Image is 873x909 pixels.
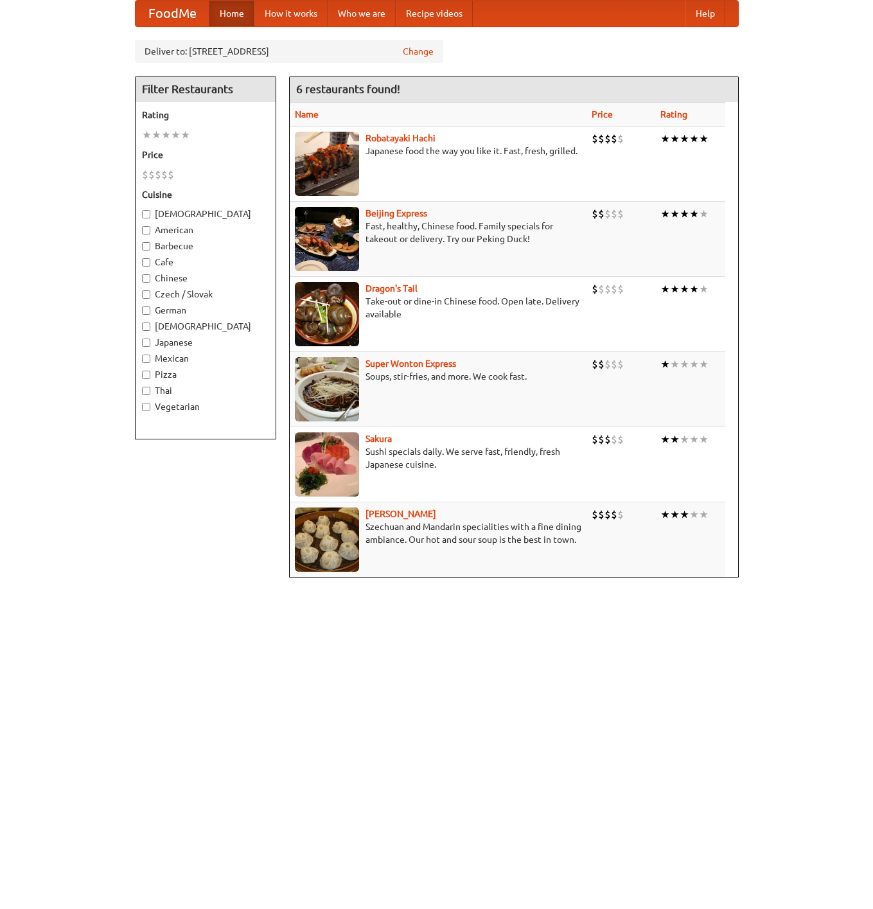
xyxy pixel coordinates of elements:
[689,132,699,146] li: ★
[152,128,161,142] li: ★
[660,432,670,446] li: ★
[366,283,418,294] a: Dragon's Tail
[142,339,150,347] input: Japanese
[295,295,582,321] p: Take-out or dine-in Chinese food. Open late. Delivery available
[142,368,269,381] label: Pizza
[142,352,269,365] label: Mexican
[611,282,617,296] li: $
[660,507,670,522] li: ★
[670,507,680,522] li: ★
[670,207,680,221] li: ★
[689,282,699,296] li: ★
[142,336,269,349] label: Japanese
[366,434,392,444] b: Sakura
[699,507,709,522] li: ★
[689,357,699,371] li: ★
[295,507,359,572] img: shandong.jpg
[142,226,150,234] input: American
[295,109,319,119] a: Name
[598,432,604,446] li: $
[617,132,624,146] li: $
[136,76,276,102] h4: Filter Restaurants
[617,282,624,296] li: $
[366,133,436,143] a: Robatayaki Hachi
[617,357,624,371] li: $
[592,132,598,146] li: $
[592,109,613,119] a: Price
[396,1,473,26] a: Recipe videos
[142,188,269,201] h5: Cuisine
[689,432,699,446] li: ★
[699,432,709,446] li: ★
[699,207,709,221] li: ★
[689,507,699,522] li: ★
[366,208,427,218] a: Beijing Express
[592,357,598,371] li: $
[142,242,150,251] input: Barbecue
[660,109,687,119] a: Rating
[171,128,181,142] li: ★
[604,357,611,371] li: $
[611,432,617,446] li: $
[366,358,456,369] a: Super Wonton Express
[142,240,269,252] label: Barbecue
[680,432,689,446] li: ★
[699,357,709,371] li: ★
[142,371,150,379] input: Pizza
[660,357,670,371] li: ★
[142,224,269,236] label: American
[295,445,582,471] p: Sushi specials daily. We serve fast, friendly, fresh Japanese cuisine.
[689,207,699,221] li: ★
[142,387,150,395] input: Thai
[142,258,150,267] input: Cafe
[142,207,269,220] label: [DEMOGRAPHIC_DATA]
[142,109,269,121] h5: Rating
[604,282,611,296] li: $
[611,357,617,371] li: $
[296,83,400,95] ng-pluralize: 6 restaurants found!
[598,282,604,296] li: $
[617,507,624,522] li: $
[142,274,150,283] input: Chinese
[295,132,359,196] img: robatayaki.jpg
[209,1,254,26] a: Home
[592,207,598,221] li: $
[611,507,617,522] li: $
[592,282,598,296] li: $
[161,168,168,182] li: $
[168,168,174,182] li: $
[161,128,171,142] li: ★
[611,132,617,146] li: $
[142,306,150,315] input: German
[598,357,604,371] li: $
[136,1,209,26] a: FoodMe
[660,282,670,296] li: ★
[295,520,582,546] p: Szechuan and Mandarin specialities with a fine dining ambiance. Our hot and sour soup is the best...
[155,168,161,182] li: $
[142,320,269,333] label: [DEMOGRAPHIC_DATA]
[142,355,150,363] input: Mexican
[680,507,689,522] li: ★
[604,507,611,522] li: $
[142,288,269,301] label: Czech / Slovak
[604,432,611,446] li: $
[670,282,680,296] li: ★
[142,384,269,397] label: Thai
[142,256,269,269] label: Cafe
[181,128,190,142] li: ★
[592,507,598,522] li: $
[366,509,436,519] a: [PERSON_NAME]
[617,207,624,221] li: $
[142,400,269,413] label: Vegetarian
[670,132,680,146] li: ★
[295,432,359,497] img: sakura.jpg
[611,207,617,221] li: $
[142,322,150,331] input: [DEMOGRAPHIC_DATA]
[142,272,269,285] label: Chinese
[604,132,611,146] li: $
[254,1,328,26] a: How it works
[295,370,582,383] p: Soups, stir-fries, and more. We cook fast.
